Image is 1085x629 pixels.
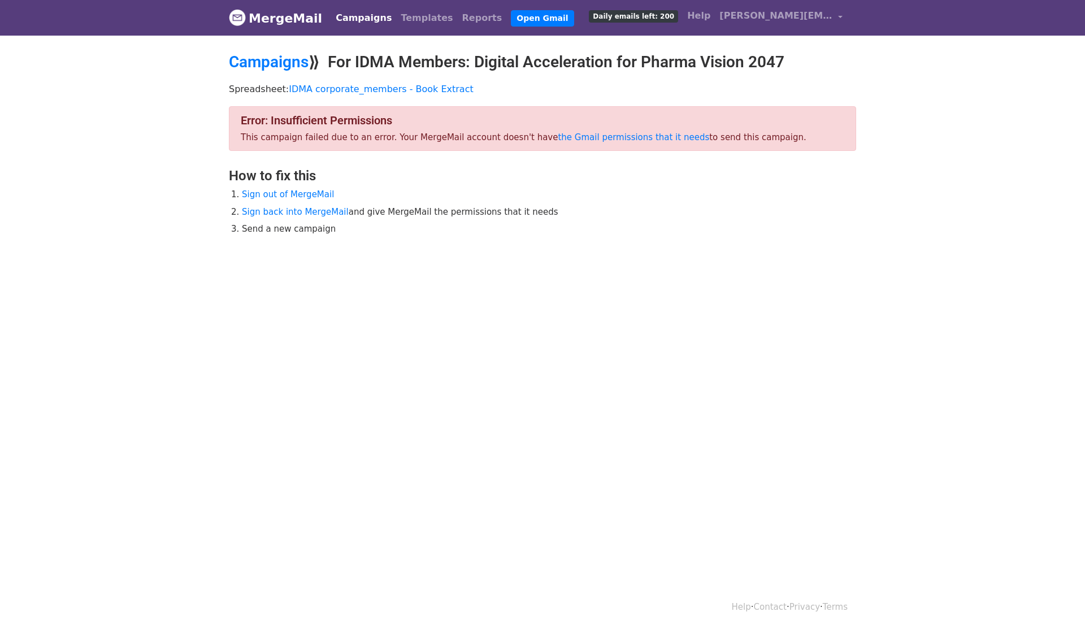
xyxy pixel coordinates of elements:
[229,9,246,26] img: MergeMail logo
[558,132,709,142] a: the Gmail permissions that it needs
[241,132,844,144] p: This campaign failed due to an error. Your MergeMail account doesn't have to send this campaign.
[241,114,844,127] h4: Error: Insufficient Permissions
[229,168,856,184] h3: How to fix this
[732,602,751,612] a: Help
[229,53,856,72] h2: ⟫ For IDMA Members: Digital Acceleration for Pharma Vision 2047
[229,83,856,95] p: Spreadsheet:
[789,602,820,612] a: Privacy
[458,7,507,29] a: Reports
[331,7,396,29] a: Campaigns
[396,7,457,29] a: Templates
[242,223,856,236] li: Send a new campaign
[289,84,474,94] a: IDMA corporate_members - Book Extract
[242,206,856,219] li: and give MergeMail the permissions that it needs
[683,5,715,27] a: Help
[511,10,574,27] a: Open Gmail
[754,602,787,612] a: Contact
[242,189,334,199] a: Sign out of MergeMail
[589,10,678,23] span: Daily emails left: 200
[715,5,847,31] a: [PERSON_NAME][EMAIL_ADDRESS][PERSON_NAME][DOMAIN_NAME]
[584,5,683,27] a: Daily emails left: 200
[719,9,832,23] span: [PERSON_NAME][EMAIL_ADDRESS][PERSON_NAME][DOMAIN_NAME]
[823,602,848,612] a: Terms
[242,207,349,217] a: Sign back into MergeMail
[229,6,322,30] a: MergeMail
[229,53,309,71] a: Campaigns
